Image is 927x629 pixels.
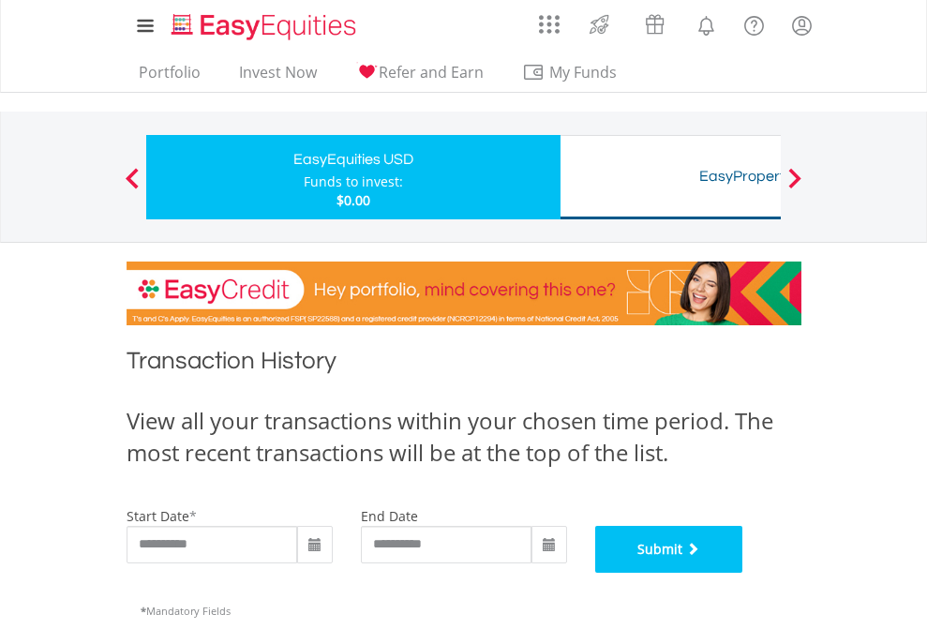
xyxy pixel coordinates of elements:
div: View all your transactions within your chosen time period. The most recent transactions will be a... [127,405,801,470]
span: $0.00 [336,191,370,209]
div: EasyEquities USD [157,146,549,172]
a: Home page [164,5,364,42]
img: EasyEquities_Logo.png [168,11,364,42]
a: FAQ's and Support [730,5,778,42]
a: My Profile [778,5,826,46]
a: Refer and Earn [348,63,491,92]
a: Invest Now [232,63,324,92]
img: vouchers-v2.svg [639,9,670,39]
img: EasyCredit Promotion Banner [127,262,801,325]
a: Portfolio [131,63,208,92]
a: AppsGrid [527,5,572,35]
button: Next [776,177,814,196]
label: end date [361,507,418,525]
div: Funds to invest: [304,172,403,191]
a: Vouchers [627,5,682,39]
span: Mandatory Fields [141,604,231,618]
button: Previous [113,177,151,196]
span: My Funds [522,60,645,84]
button: Submit [595,526,743,573]
h1: Transaction History [127,344,801,386]
label: start date [127,507,189,525]
img: grid-menu-icon.svg [539,14,560,35]
a: Notifications [682,5,730,42]
span: Refer and Earn [379,62,484,82]
img: thrive-v2.svg [584,9,615,39]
